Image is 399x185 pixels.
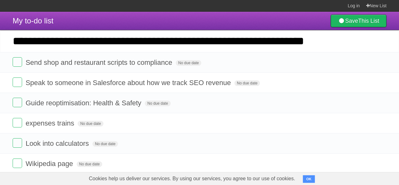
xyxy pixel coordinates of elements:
[26,79,232,87] span: Speak to someone in Salesforce about how we track SEO revenue
[26,160,74,168] span: Wikipedia page
[358,18,379,24] b: This List
[13,16,53,25] span: My to-do list
[26,99,143,107] span: Guide reoptimisation: Health & Safety
[234,80,260,86] span: No due date
[13,98,22,107] label: Done
[303,175,315,183] button: OK
[26,59,174,66] span: Send shop and restaurant scripts to compliance
[13,77,22,87] label: Done
[13,118,22,127] label: Done
[83,172,302,185] span: Cookies help us deliver our services. By using our services, you agree to our use of cookies.
[331,15,386,27] a: SaveThis List
[13,57,22,67] label: Done
[92,141,118,147] span: No due date
[176,60,201,66] span: No due date
[145,101,170,106] span: No due date
[78,121,103,126] span: No due date
[26,139,91,147] span: Look into calculators
[77,161,102,167] span: No due date
[13,138,22,148] label: Done
[26,119,76,127] span: expenses trains
[13,158,22,168] label: Done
